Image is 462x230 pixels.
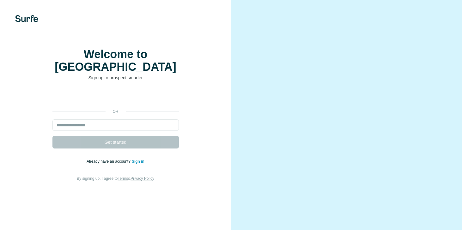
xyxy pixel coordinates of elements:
span: By signing up, I agree to & [77,176,154,181]
p: or [106,109,126,114]
h1: Welcome to [GEOGRAPHIC_DATA] [52,48,179,73]
a: Privacy Policy [131,176,154,181]
a: Sign in [132,159,144,164]
a: Terms [118,176,128,181]
span: Already have an account? [87,159,132,164]
iframe: Sign in with Google Button [49,90,182,104]
p: Sign up to prospect smarter [52,75,179,81]
img: Surfe's logo [15,15,38,22]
